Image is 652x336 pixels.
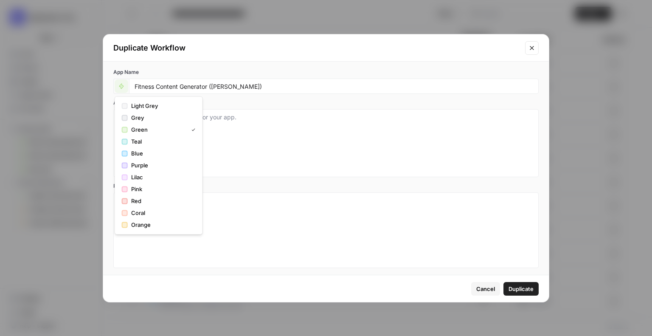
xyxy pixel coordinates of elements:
[525,41,539,55] button: Close modal
[131,137,192,146] span: Teal
[131,125,185,134] span: Green
[131,197,192,205] span: Red
[131,209,192,217] span: Coral
[131,173,192,181] span: Lilac
[131,113,192,122] span: Grey
[131,149,192,158] span: Blue
[131,185,192,193] span: Pink
[131,161,192,169] span: Purple
[131,220,192,229] span: Orange
[131,102,192,110] span: Light Grey
[113,42,520,54] div: Duplicate Workflow
[509,285,534,293] span: Duplicate
[476,285,495,293] span: Cancel
[503,282,539,296] button: Duplicate
[113,99,539,107] label: App Description
[471,282,500,296] button: Cancel
[113,68,539,76] label: App Name
[113,182,539,190] label: Readme
[135,82,533,90] input: Untitled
